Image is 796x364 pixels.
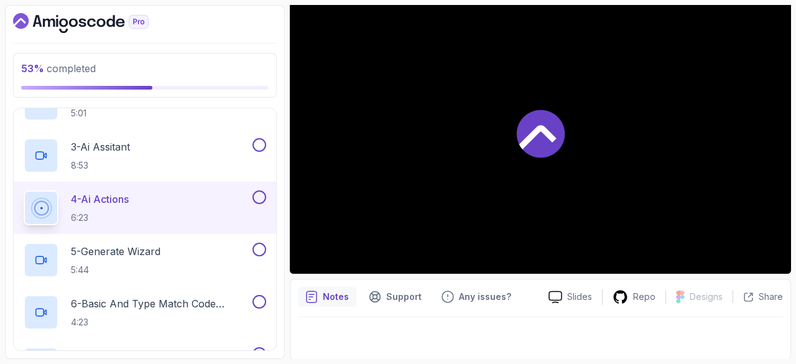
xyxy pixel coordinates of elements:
[71,107,204,119] p: 5:01
[71,296,250,311] p: 6 - Basic And Type Match Code Completion
[71,159,130,172] p: 8:53
[539,291,602,304] a: Slides
[603,289,665,305] a: Repo
[386,291,422,303] p: Support
[361,287,429,307] button: Support button
[759,291,783,303] p: Share
[71,139,130,154] p: 3 - Ai Assitant
[21,62,96,75] span: completed
[71,244,160,259] p: 5 - Generate Wizard
[24,190,266,225] button: 4-Ai Actions6:23
[298,287,356,307] button: notes button
[733,291,783,303] button: Share
[690,291,723,303] p: Designs
[71,264,160,276] p: 5:44
[24,243,266,278] button: 5-Generate Wizard5:44
[13,13,177,33] a: Dashboard
[71,212,129,224] p: 6:23
[567,291,592,303] p: Slides
[459,291,511,303] p: Any issues?
[24,295,266,330] button: 6-Basic And Type Match Code Completion4:23
[71,316,250,329] p: 4:23
[323,291,349,303] p: Notes
[71,348,152,363] p: 7 - Live Templates
[24,138,266,173] button: 3-Ai Assitant8:53
[21,62,44,75] span: 53 %
[633,291,655,303] p: Repo
[434,287,519,307] button: Feedback button
[71,192,129,207] p: 4 - Ai Actions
